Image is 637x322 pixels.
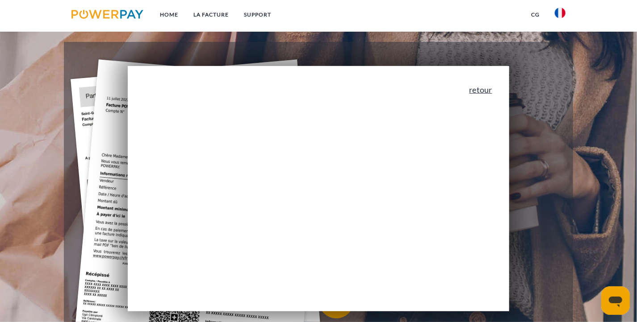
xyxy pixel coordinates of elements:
[237,7,279,23] a: Support
[318,283,551,318] button: Centre d'assistance
[71,10,143,19] img: logo-powerpay.svg
[601,286,630,315] iframe: Bouton de lancement de la fenêtre de messagerie
[555,8,566,18] img: fr
[524,7,547,23] a: CG
[186,7,237,23] a: LA FACTURE
[469,86,492,94] a: retour
[153,7,186,23] a: Home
